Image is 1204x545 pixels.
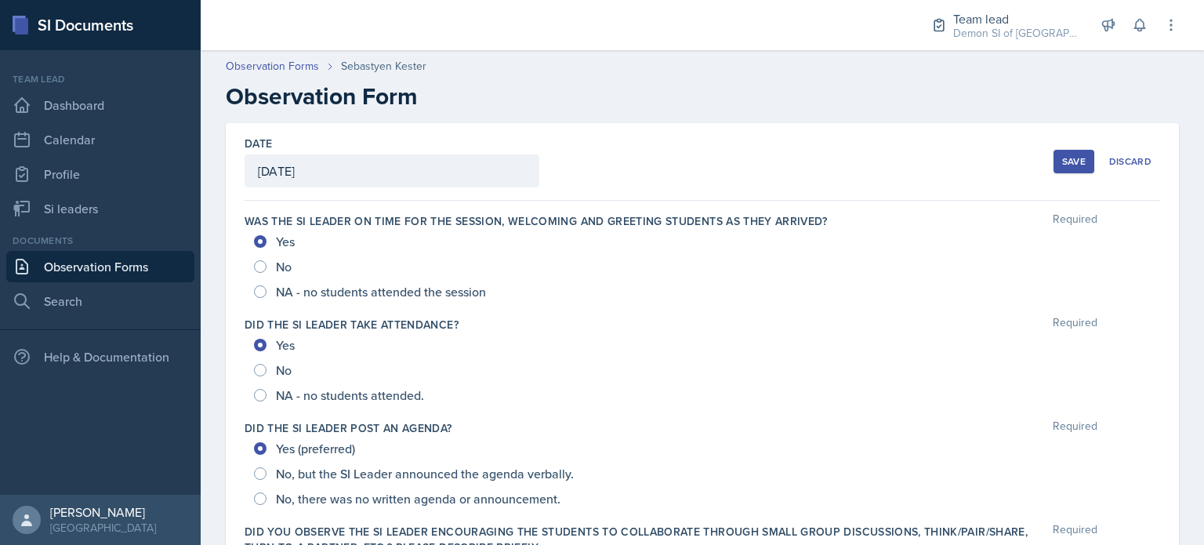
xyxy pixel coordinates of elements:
a: Search [6,285,194,317]
span: No [276,259,292,274]
label: Did the SI Leader take attendance? [245,317,459,332]
span: Required [1053,213,1097,229]
div: Demon SI of [GEOGRAPHIC_DATA] / Fall 2025 [953,25,1079,42]
div: Save [1062,155,1086,168]
div: [GEOGRAPHIC_DATA] [50,520,156,536]
span: No [276,362,292,378]
div: Sebastyen Kester [341,58,426,74]
span: Required [1053,317,1097,332]
span: NA - no students attended. [276,387,424,403]
div: Discard [1109,155,1151,168]
a: Profile [6,158,194,190]
a: Observation Forms [226,58,319,74]
label: Did the SI Leader post an agenda? [245,420,452,436]
div: [PERSON_NAME] [50,504,156,520]
a: Dashboard [6,89,194,121]
span: NA - no students attended the session [276,284,486,300]
a: Observation Forms [6,251,194,282]
span: Yes [276,234,295,249]
div: Help & Documentation [6,341,194,372]
a: Si leaders [6,193,194,224]
span: No, there was no written agenda or announcement. [276,491,560,507]
span: Yes [276,337,295,353]
label: Was the SI Leader on time for the session, welcoming and greeting students as they arrived? [245,213,828,229]
h2: Observation Form [226,82,1179,111]
span: Required [1053,420,1097,436]
div: Team lead [953,9,1079,28]
button: Discard [1101,150,1160,173]
label: Date [245,136,272,151]
a: Calendar [6,124,194,155]
span: Yes (preferred) [276,441,355,456]
button: Save [1053,150,1094,173]
div: Team lead [6,72,194,86]
span: No, but the SI Leader announced the agenda verbally. [276,466,574,481]
div: Documents [6,234,194,248]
